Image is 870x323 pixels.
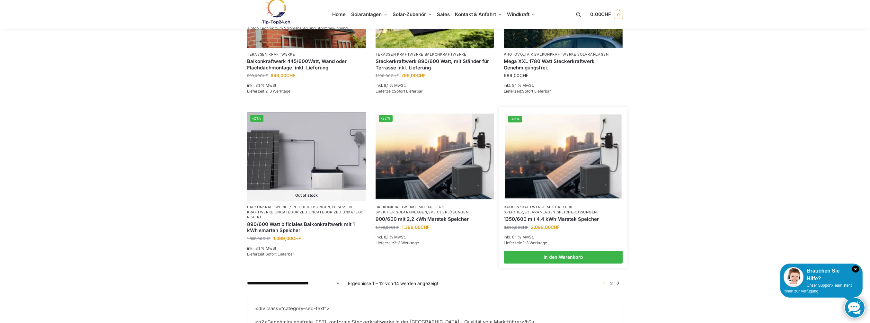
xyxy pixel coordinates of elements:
[504,216,623,222] a: 1350/600 mit 4,4 kWh Marstek Speicher
[505,113,622,200] a: -43%Balkonkraftwerk mit Marstek Speicher
[425,52,466,57] a: Balkonkraftwerke
[616,280,621,287] a: →
[273,236,301,241] bdi: 1.099,00
[376,112,494,201] img: Balkonkraftwerk mit Marstek Speicher
[504,73,528,78] bdi: 989,00
[557,210,597,214] a: Speicherlösungen
[590,5,623,24] a: 0,00CHF 0
[376,89,423,94] span: Lieferzeit:
[247,58,366,71] a: Balkonkraftwerk 445/600Watt, Wand oder Flachdachmontage. inkl. Lieferung
[247,52,295,57] a: Terassen Kraftwerke
[391,73,399,78] span: CHF
[376,205,445,214] a: Balkonkraftwerke mit Batterie Speicher
[504,205,623,215] p: , ,
[614,10,623,19] span: 0
[247,112,366,201] a: -21% Out of stockASE 1000 Batteriespeicher
[520,225,528,230] span: CHF
[265,89,290,94] span: 2-3 Werktage
[376,240,419,245] span: Lieferzeit:
[505,113,622,200] img: Balkonkraftwerk mit Marstek Speicher
[247,221,366,234] a: 890/600 Watt bificiales Balkonkraftwerk mit 1 kWh smarten Speicher
[602,281,607,286] span: Seite 1
[524,210,555,214] a: Solaranlagen
[784,267,859,283] div: Brauchen Sie Hilfe?
[247,205,289,209] a: Balkonkraftwerke
[504,52,623,57] p: , ,
[247,73,268,78] bdi: 999,00
[393,11,426,17] span: Solar-Zubehör
[290,205,330,209] a: Speicherlösungen
[376,205,494,215] p: , ,
[504,205,573,214] a: Balkonkraftwerke mit Batterie Speicher
[247,246,366,251] p: inkl. 8,1 % MwSt.
[504,83,623,88] p: inkl. 8,1 % MwSt.
[784,283,852,293] span: Unser Support-Team steht Ihnen zur Verfügung
[402,224,430,230] bdi: 1.399,00
[522,89,551,94] span: Sofort Lieferbar
[351,11,382,17] span: Solaranlagen
[247,26,348,30] p: Tiptop Technik zum Stromsparen und Stromgewinnung
[247,205,366,220] p: , , , , ,
[600,280,623,287] nav: Produkt-Seitennummerierung
[247,112,366,201] img: ASE 1000 Batteriespeicher
[504,58,623,71] a: Mega XXL 1780 Watt Steckerkraftwerk Genehmigungsfrei.
[271,73,295,78] bdi: 649,00
[292,236,301,241] span: CHF
[247,205,352,214] a: Terassen Kraftwerke
[507,11,529,17] span: Windkraft
[247,210,364,219] a: Unkategorisiert
[376,83,494,88] p: inkl. 8,1 % MwSt.
[247,83,366,88] p: inkl. 8,1 % MwSt.
[522,240,547,245] span: 2-3 Werktage
[504,251,623,264] a: In den Warenkorb legen: „1350/600 mit 4,4 kWh Marstek Speicher“
[504,89,551,94] span: Lieferzeit:
[247,89,290,94] span: Lieferzeit:
[601,11,611,17] span: CHF
[784,267,803,287] img: Customer service
[262,236,271,241] span: CHF
[391,225,399,230] span: CHF
[577,52,608,57] a: Solaranlagen
[260,73,268,78] span: CHF
[265,252,294,256] span: Sofort Lieferbar
[376,112,494,201] a: -22%Balkonkraftwerk mit Marstek Speicher
[247,236,271,241] bdi: 1.399,00
[504,225,528,230] bdi: 3.690,00
[852,265,859,273] i: Schließen
[376,225,399,230] bdi: 1.799,00
[376,52,494,57] p: ,
[376,234,494,240] p: inkl. 8,1 % MwSt.
[504,234,623,240] p: inkl. 8,1 % MwSt.
[534,52,576,57] a: Balkonkraftwerke
[421,224,430,230] span: CHF
[551,224,560,230] span: CHF
[428,210,468,214] a: Speicherlösungen
[455,11,496,17] span: Kontakt & Anfahrt
[255,305,615,312] p: <div class=“category-seo-text“>
[376,52,423,57] a: Terassen Kraftwerke
[401,73,426,78] bdi: 799,00
[348,280,439,287] p: Ergebnisse 1 – 12 von 14 werden angezeigt
[504,52,533,57] a: Photovoltaik
[519,73,528,78] span: CHF
[396,210,427,214] a: Solaranlagen
[394,89,423,94] span: Sofort Lieferbar
[437,11,450,17] span: Sales
[417,73,426,78] span: CHF
[286,73,295,78] span: CHF
[590,11,611,17] span: 0,00
[504,240,547,245] span: Lieferzeit:
[247,280,340,287] select: Shop-Reihenfolge
[309,210,342,214] a: Uncategorized
[376,216,494,222] a: 900/600 mit 2,2 kWh Marstek Speicher
[394,240,419,245] span: 2-3 Werktage
[275,210,307,214] a: Uncategorized
[376,73,399,78] bdi: 1.100,00
[376,58,494,71] a: Steckerkraftwerk 890/600 Watt, mit Ständer für Terrasse inkl. Lieferung
[247,252,294,256] span: Lieferzeit:
[531,224,560,230] bdi: 2.099,00
[608,281,615,286] a: Seite 2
